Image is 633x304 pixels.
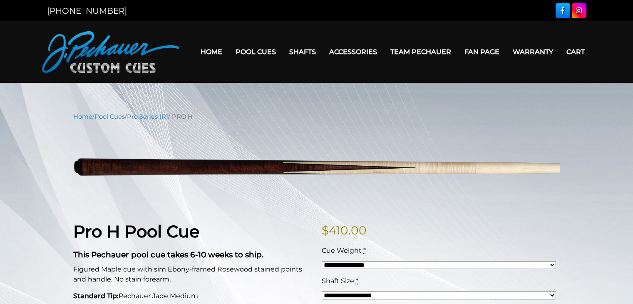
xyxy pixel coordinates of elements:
[229,41,283,62] a: Pool Cues
[73,221,199,242] strong: Pro H Pool Cue
[356,277,358,285] abbr: required
[94,113,125,120] a: Pool Cues
[458,41,506,62] a: Fan Page
[73,113,92,120] a: Home
[73,127,560,209] img: PRO-H.png
[42,31,179,73] img: Pechauer Custom Cues
[322,223,367,237] bdi: 410.00
[73,292,119,300] strong: Standard Tip:
[73,264,312,284] p: Figured Maple cue with sim Ebony-framed Rosewood stained points and handle. No stain forearm.
[73,112,560,121] nav: Breadcrumb
[322,277,354,285] span: Shaft Size
[73,291,312,301] p: Pechauer Jade Medium
[322,247,362,254] span: Cue Weight
[283,41,323,62] a: Shafts
[323,41,384,62] a: Accessories
[560,41,591,62] a: Cart
[506,41,560,62] a: Warranty
[322,223,329,237] span: $
[363,247,366,254] abbr: required
[47,6,127,16] a: [PHONE_NUMBER]
[194,41,229,62] a: Home
[384,41,458,62] a: Team Pechauer
[127,113,168,120] a: Pro Series (R)
[73,250,263,259] strong: This Pechauer pool cue takes 6-10 weeks to ship.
